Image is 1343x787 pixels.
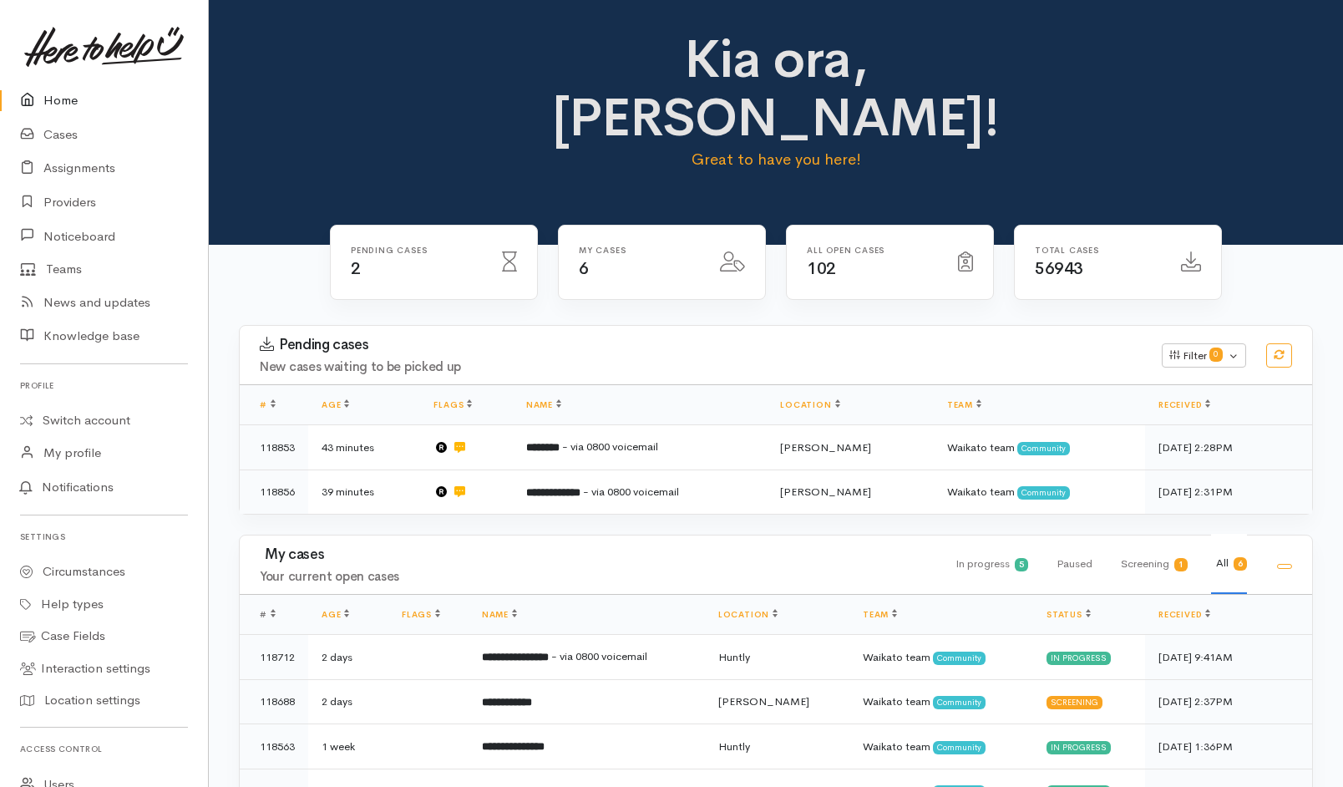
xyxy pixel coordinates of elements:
span: 0 [1209,348,1223,361]
td: Waikato team [849,679,1033,724]
a: Received [1158,609,1210,620]
h6: Settings [20,526,188,548]
h6: Access control [20,738,188,760]
a: # [260,399,276,410]
b: 6 [1238,558,1243,569]
td: 43 minutes [308,425,420,470]
a: Location [780,399,839,410]
td: [DATE] 2:28PM [1145,425,1312,470]
td: 1 week [308,724,388,769]
span: - via 0800 voicemail [551,649,647,663]
span: Community [933,652,986,665]
td: Waikato team [849,635,1033,680]
div: Paused [1052,535,1092,594]
div: In progress [1047,741,1111,754]
span: Community [1017,486,1070,500]
h3: My cases [260,547,930,563]
span: [PERSON_NAME] [780,485,871,499]
span: - via 0800 voicemail [583,485,679,499]
div: In progress [950,535,1028,594]
div: Screening [1116,535,1188,594]
td: [DATE] 9:41AM [1145,635,1312,680]
a: Team [863,609,897,620]
a: Name [526,399,561,410]
div: In progress [1047,652,1111,665]
span: - via 0800 voicemail [562,439,658,454]
td: 118856 [240,470,308,514]
a: Team [947,399,981,410]
td: [DATE] 1:36PM [1145,724,1312,769]
h6: My cases [579,246,700,255]
a: Location [718,609,778,620]
span: Huntly [718,650,750,664]
span: 56943 [1035,258,1083,279]
a: Received [1158,399,1210,410]
h1: Kia ora, [PERSON_NAME]! [513,30,1040,148]
a: Age [322,609,349,620]
td: Waikato team [934,425,1145,470]
span: [PERSON_NAME] [718,694,809,708]
td: 39 minutes [308,470,420,514]
span: Community [1017,442,1070,455]
td: Waikato team [934,470,1145,514]
p: Great to have you here! [513,148,1040,171]
span: 2 [351,258,361,279]
b: 5 [1019,559,1024,570]
h6: Profile [20,374,188,397]
td: 118563 [240,724,308,769]
span: 6 [579,258,589,279]
h6: Total cases [1035,246,1161,255]
span: [PERSON_NAME] [780,440,871,454]
span: # [260,609,276,620]
td: 2 days [308,679,388,724]
td: 118712 [240,635,308,680]
td: Waikato team [849,724,1033,769]
td: 2 days [308,635,388,680]
a: Status [1047,609,1091,620]
a: Age [322,399,349,410]
span: Community [933,696,986,709]
div: All [1211,534,1247,594]
td: 118688 [240,679,308,724]
h6: All Open cases [807,246,938,255]
a: Flags [433,399,472,410]
span: Huntly [718,739,750,754]
h4: Your current open cases [260,570,930,584]
h3: Pending cases [260,337,1142,353]
h6: Pending cases [351,246,482,255]
h4: New cases waiting to be picked up [260,360,1142,374]
td: [DATE] 2:37PM [1145,679,1312,724]
td: 118853 [240,425,308,470]
b: 1 [1178,559,1183,570]
span: 102 [807,258,836,279]
a: Flags [402,609,440,620]
button: Filter0 [1162,343,1246,368]
td: [DATE] 2:31PM [1145,470,1312,514]
a: Name [482,609,517,620]
span: Community [933,741,986,754]
div: Screening [1047,696,1102,709]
